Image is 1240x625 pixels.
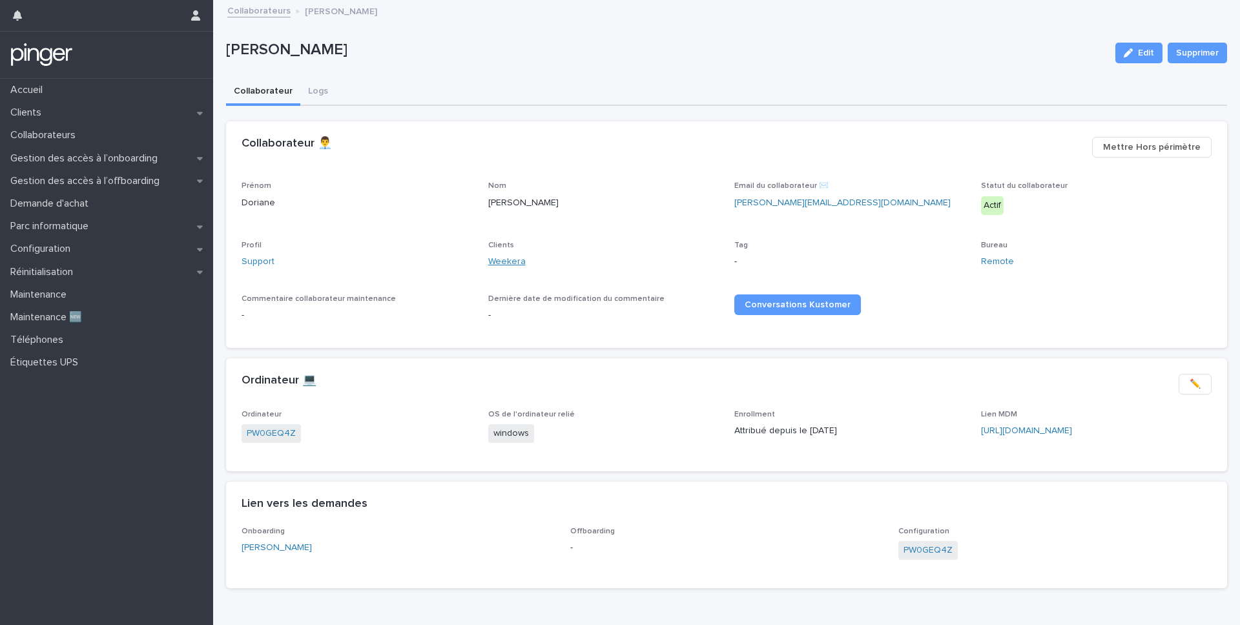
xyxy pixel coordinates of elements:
button: Logs [300,79,336,106]
p: Réinitialisation [5,266,83,278]
a: Support [242,255,274,269]
span: Enrollment [734,411,775,418]
a: Weekera [488,255,526,269]
a: PW0GEQ4Z [247,427,296,440]
p: - [570,541,883,555]
span: Onboarding [242,528,285,535]
p: Étiquettes UPS [5,356,88,369]
button: Supprimer [1168,43,1227,63]
a: Collaborateurs [227,3,291,17]
span: Email du collaborateur ✉️ [734,182,829,190]
span: Ordinateur [242,411,282,418]
span: windows [488,424,534,443]
a: [PERSON_NAME] [242,541,312,555]
span: Lien MDM [981,411,1017,418]
h2: Lien vers les demandes [242,497,367,511]
p: Configuration [5,243,81,255]
button: ✏️ [1179,374,1212,394]
span: OS de l'ordinateur relié [488,411,575,418]
span: Nom [488,182,506,190]
p: Accueil [5,84,53,96]
span: Mettre Hors périmètre [1103,141,1201,154]
p: [PERSON_NAME] [226,41,1105,59]
a: Remote [981,255,1014,269]
a: [PERSON_NAME][EMAIL_ADDRESS][DOMAIN_NAME] [734,198,951,207]
p: [PERSON_NAME] [305,3,377,17]
p: Attribué depuis le [DATE] [734,424,966,438]
p: Collaborateurs [5,129,86,141]
h2: Collaborateur 👨‍💼 [242,137,332,151]
p: Demande d'achat [5,198,99,210]
p: Gestion des accès à l’offboarding [5,175,170,187]
span: Prénom [242,182,271,190]
span: Dernière date de modification du commentaire [488,295,665,303]
p: [PERSON_NAME] [488,196,719,210]
span: Clients [488,241,514,249]
p: - [242,309,473,322]
span: Statut du collaborateur [981,182,1068,190]
p: Clients [5,107,52,119]
img: mTgBEunGTSyRkCgitkcU [10,42,73,68]
a: [URL][DOMAIN_NAME] [981,426,1072,435]
span: Profil [242,241,262,249]
p: Maintenance [5,289,77,301]
p: Gestion des accès à l’onboarding [5,152,168,165]
span: Supprimer [1176,46,1219,59]
button: Edit [1115,43,1162,63]
span: Configuration [898,528,949,535]
a: Conversations Kustomer [734,294,861,315]
p: Téléphones [5,334,74,346]
span: Bureau [981,241,1008,249]
p: Maintenance 🆕 [5,311,92,323]
p: Parc informatique [5,220,99,232]
p: - [734,255,966,269]
span: ✏️ [1190,378,1201,391]
h2: Ordinateur 💻 [242,374,316,388]
button: Mettre Hors périmètre [1092,137,1212,158]
span: Tag [734,241,748,249]
span: Edit [1138,48,1154,57]
p: Doriane [242,196,473,210]
div: Actif [981,196,1004,215]
a: PW0GEQ4Z [904,544,953,557]
button: Collaborateur [226,79,300,106]
span: Commentaire collaborateur maintenance [242,295,396,303]
span: Conversations Kustomer [745,300,851,309]
span: Offboarding [570,528,615,535]
p: - [488,309,719,322]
